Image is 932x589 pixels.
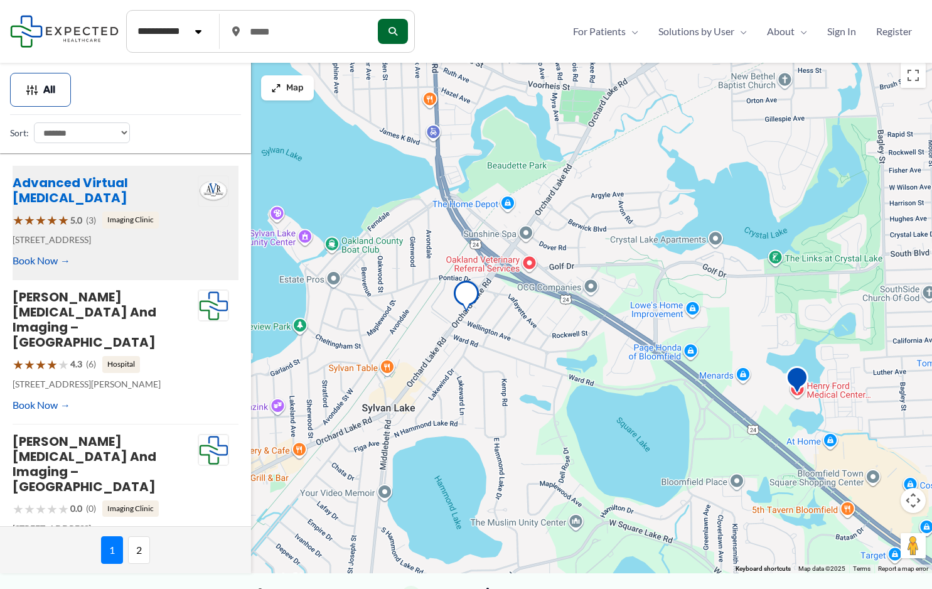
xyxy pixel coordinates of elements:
span: 2 [128,536,150,564]
span: ★ [46,208,58,232]
span: Menu Toggle [626,22,638,41]
a: Advanced Virtual [MEDICAL_DATA] [13,174,128,207]
a: Report a map error [878,565,928,572]
span: Map [286,83,304,94]
span: ★ [24,497,35,521]
img: Expected Healthcare Logo [198,435,228,466]
a: Book Now [13,396,70,414]
span: Hospital [102,356,140,372]
span: 4.3 [70,356,82,372]
a: AboutMenu Toggle [757,22,817,41]
a: Book Now [13,251,70,270]
span: (3) [86,212,96,229]
span: 1 [101,536,123,564]
a: Terms (opens in new tab) [853,565,870,572]
a: For PatientsMenu Toggle [563,22,648,41]
a: Register [866,22,922,41]
span: ★ [13,497,24,521]
button: All [10,73,71,107]
span: ★ [46,353,58,376]
img: Filter [26,84,38,96]
span: ★ [24,353,35,376]
img: Expected Healthcare Logo [198,290,228,322]
span: 0.0 [70,500,82,517]
label: Sort: [10,125,29,141]
span: Imaging Clinic [102,212,159,228]
span: About [767,22,795,41]
span: ★ [13,353,24,376]
p: [STREET_ADDRESS] [13,521,198,537]
img: Expected Healthcare Logo - side, dark font, small [10,15,119,47]
button: Map camera controls [901,488,926,513]
span: 5.0 [70,212,82,229]
p: [STREET_ADDRESS] [13,232,198,248]
span: ★ [58,353,69,376]
span: For Patients [573,22,626,41]
span: Menu Toggle [734,22,747,41]
span: ★ [35,497,46,521]
span: Register [876,22,912,41]
span: Imaging Clinic [102,500,159,517]
button: Map [261,75,314,100]
button: Toggle fullscreen view [901,63,926,88]
a: [PERSON_NAME] [MEDICAL_DATA] and Imaging – [GEOGRAPHIC_DATA] [13,288,156,351]
img: Maximize [271,83,281,93]
div: Henry Ford Radiology and Imaging &#8211; Bloomfield Township [786,366,808,398]
a: [PERSON_NAME] [MEDICAL_DATA] and Imaging – [GEOGRAPHIC_DATA] [13,433,156,495]
img: Advanced Virtual Radiology [198,176,228,207]
p: [STREET_ADDRESS][PERSON_NAME] [13,376,198,392]
button: Drag Pegman onto the map to open Street View [901,533,926,558]
span: ★ [58,497,69,521]
span: ★ [35,353,46,376]
button: Keyboard shortcuts [736,565,791,573]
span: ★ [13,208,24,232]
span: (6) [86,356,96,372]
span: Solutions by User [658,22,734,41]
span: ★ [35,208,46,232]
span: All [43,85,55,94]
span: ★ [24,208,35,232]
span: Sign In [827,22,856,41]
span: (0) [86,500,96,517]
span: ★ [46,497,58,521]
a: Solutions by UserMenu Toggle [648,22,757,41]
div: Advanced Virtual Radiology [454,281,479,315]
span: Menu Toggle [795,22,807,41]
span: ★ [58,208,69,232]
span: Map data ©2025 [798,565,845,572]
a: Sign In [817,22,866,41]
